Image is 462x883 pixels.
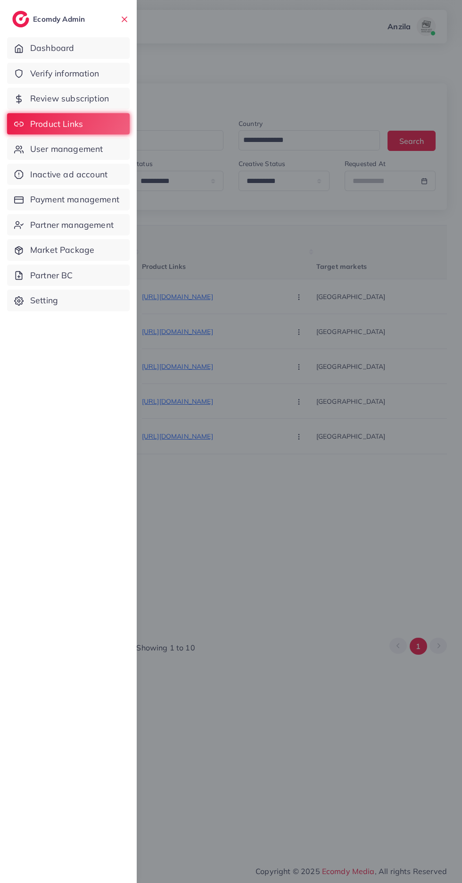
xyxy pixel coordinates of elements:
[12,11,29,27] img: logo
[30,168,107,181] span: Inactive ad account
[7,113,130,135] a: Product Links
[30,118,83,130] span: Product Links
[7,265,130,286] a: Partner BC
[7,138,130,160] a: User management
[30,294,58,307] span: Setting
[30,67,99,80] span: Verify information
[30,42,74,54] span: Dashboard
[7,88,130,109] a: Review subscription
[7,290,130,311] a: Setting
[12,11,87,27] a: logoEcomdy Admin
[30,219,114,231] span: Partner management
[33,15,87,24] h2: Ecomdy Admin
[30,92,109,105] span: Review subscription
[7,214,130,236] a: Partner management
[7,164,130,185] a: Inactive ad account
[7,37,130,59] a: Dashboard
[7,189,130,210] a: Payment management
[30,193,119,206] span: Payment management
[30,269,73,282] span: Partner BC
[7,239,130,261] a: Market Package
[30,244,94,256] span: Market Package
[30,143,103,155] span: User management
[7,63,130,84] a: Verify information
